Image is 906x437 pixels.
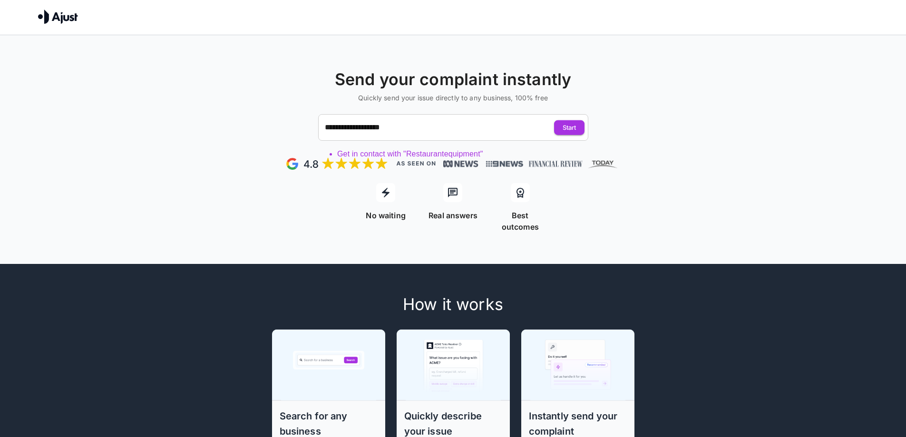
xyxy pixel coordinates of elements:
[4,93,902,103] h6: Quickly send your issue directly to any business, 100% free
[406,329,501,400] img: Step 2
[530,329,625,400] img: Step 3
[210,294,697,314] h4: How it works
[285,156,389,172] img: Google Review - 5 stars
[492,210,548,233] p: Best outcomes
[429,210,477,221] p: Real answers
[281,329,376,400] img: Step 1
[366,210,406,221] p: No waiting
[337,148,588,160] li: Get in contact with "Restaurantequipment"
[38,10,78,24] img: Ajust
[554,120,585,135] button: Start
[4,69,902,89] h4: Send your complaint instantly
